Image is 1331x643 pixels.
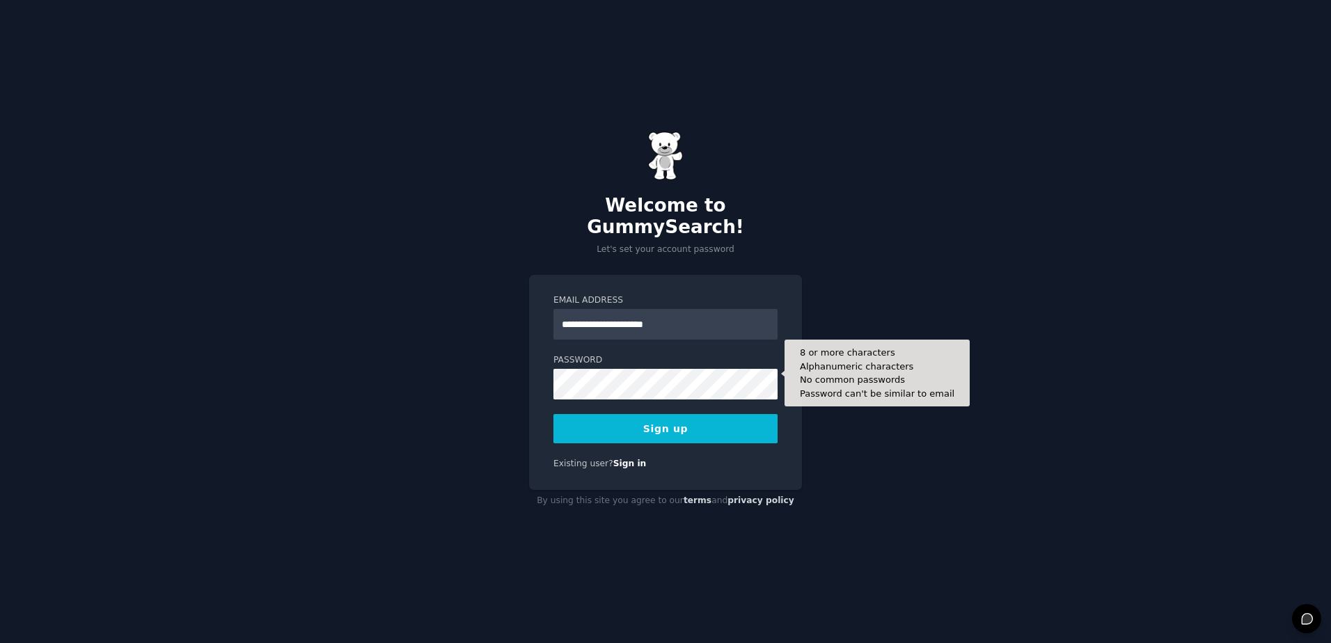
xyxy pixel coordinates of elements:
[613,459,647,468] a: Sign in
[529,244,802,256] p: Let's set your account password
[529,490,802,512] div: By using this site you agree to our and
[529,195,802,239] h2: Welcome to GummySearch!
[553,294,778,307] label: Email Address
[553,354,778,367] label: Password
[648,132,683,180] img: Gummy Bear
[553,414,778,443] button: Sign up
[684,495,711,505] a: terms
[727,495,794,505] a: privacy policy
[553,459,613,468] span: Existing user?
